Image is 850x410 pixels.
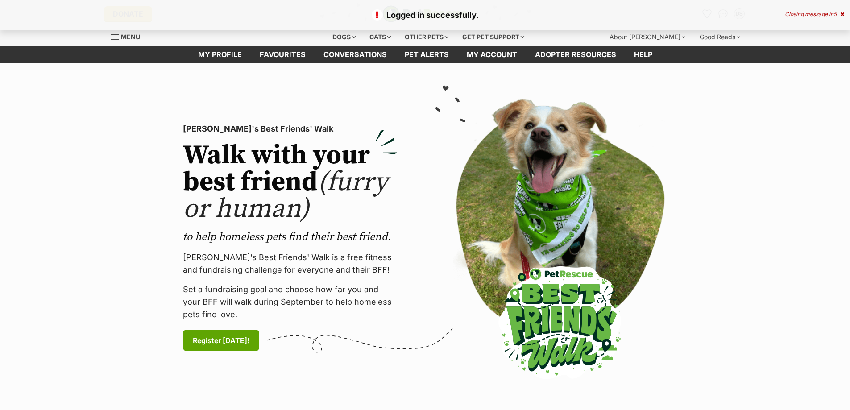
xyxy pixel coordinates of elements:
[183,251,397,276] p: [PERSON_NAME]’s Best Friends' Walk is a free fitness and fundraising challenge for everyone and t...
[693,28,746,46] div: Good Reads
[183,283,397,321] p: Set a fundraising goal and choose how far you and your BFF will walk during September to help hom...
[183,330,259,351] a: Register [DATE]!
[398,28,455,46] div: Other pets
[183,230,397,244] p: to help homeless pets find their best friend.
[183,166,388,226] span: (furry or human)
[251,46,315,63] a: Favourites
[183,142,397,223] h2: Walk with your best friend
[326,28,362,46] div: Dogs
[396,46,458,63] a: Pet alerts
[315,46,396,63] a: conversations
[456,28,531,46] div: Get pet support
[625,46,661,63] a: Help
[183,123,397,135] p: [PERSON_NAME]'s Best Friends' Walk
[458,46,526,63] a: My account
[603,28,692,46] div: About [PERSON_NAME]
[363,28,397,46] div: Cats
[111,28,146,44] a: Menu
[121,33,140,41] span: Menu
[189,46,251,63] a: My profile
[193,335,249,346] span: Register [DATE]!
[526,46,625,63] a: Adopter resources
